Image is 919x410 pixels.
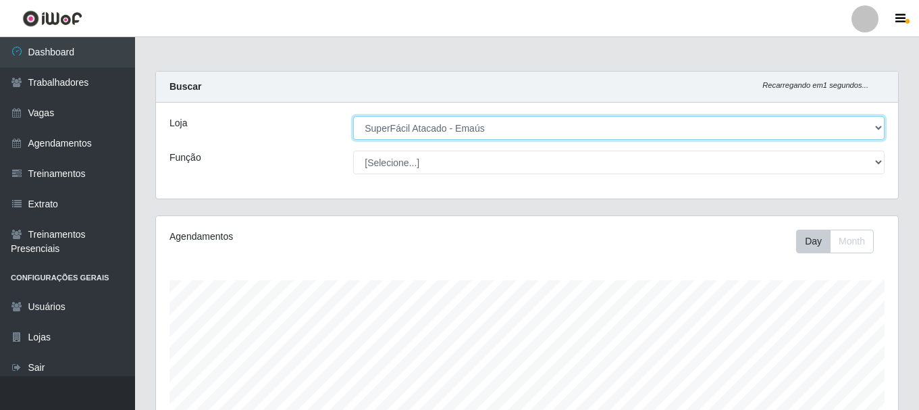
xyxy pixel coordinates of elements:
[830,230,874,253] button: Month
[169,81,201,92] strong: Buscar
[169,230,456,244] div: Agendamentos
[169,151,201,165] label: Função
[762,81,868,89] i: Recarregando em 1 segundos...
[796,230,885,253] div: Toolbar with button groups
[796,230,874,253] div: First group
[796,230,831,253] button: Day
[22,10,82,27] img: CoreUI Logo
[169,116,187,130] label: Loja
